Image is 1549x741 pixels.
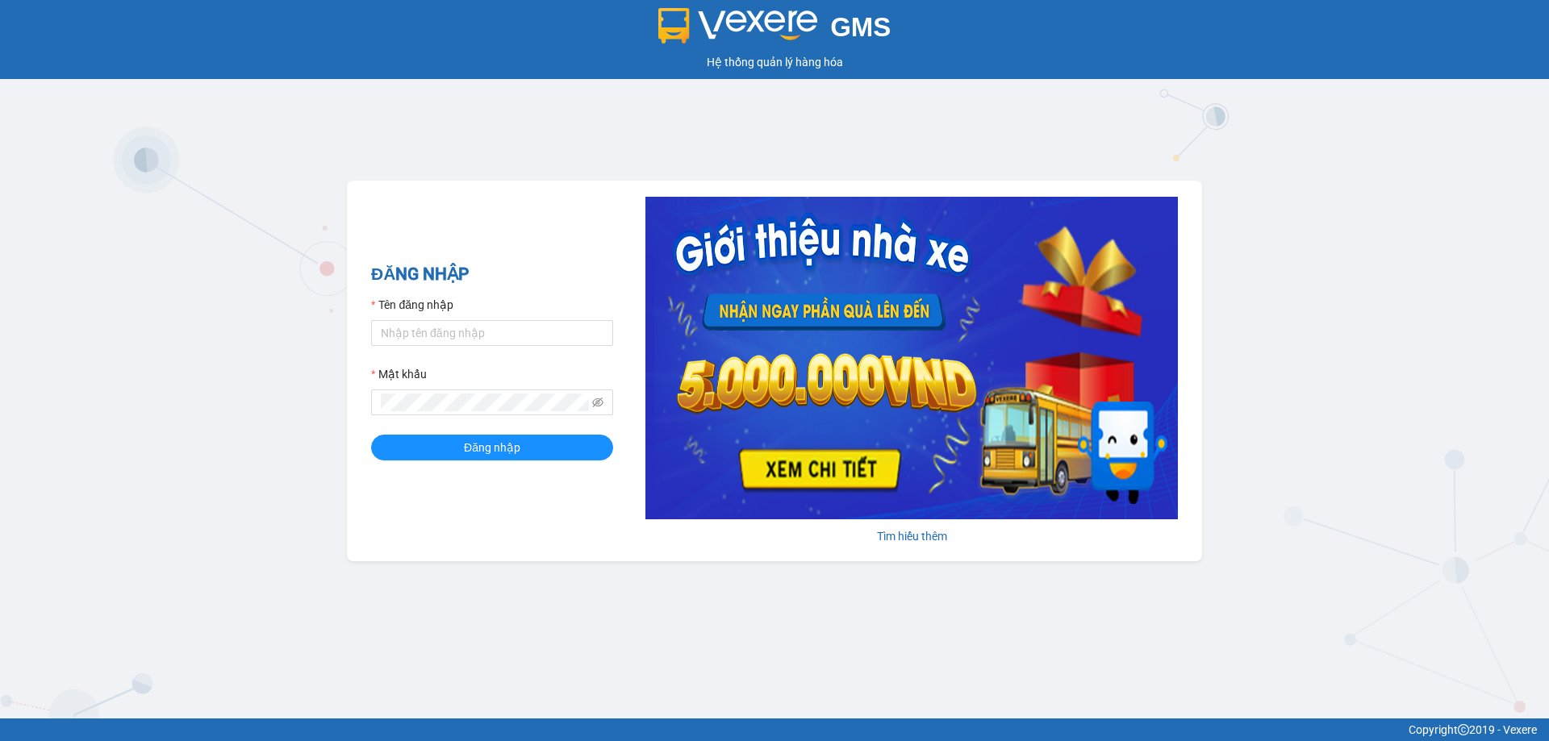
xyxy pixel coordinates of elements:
input: Mật khẩu [381,393,589,411]
span: GMS [830,12,891,42]
div: Copyright 2019 - Vexere [12,721,1537,739]
h2: ĐĂNG NHẬP [371,261,613,288]
div: Hệ thống quản lý hàng hóa [4,53,1545,71]
img: logo 2 [658,8,818,44]
button: Đăng nhập [371,435,613,460]
label: Tên đăng nhập [371,296,453,314]
span: eye-invisible [592,397,603,408]
img: banner-0 [645,197,1178,519]
span: copyright [1458,724,1469,735]
a: GMS [658,24,891,37]
span: Đăng nhập [464,439,520,456]
input: Tên đăng nhập [371,320,613,346]
div: Tìm hiểu thêm [645,527,1178,545]
label: Mật khẩu [371,365,427,383]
